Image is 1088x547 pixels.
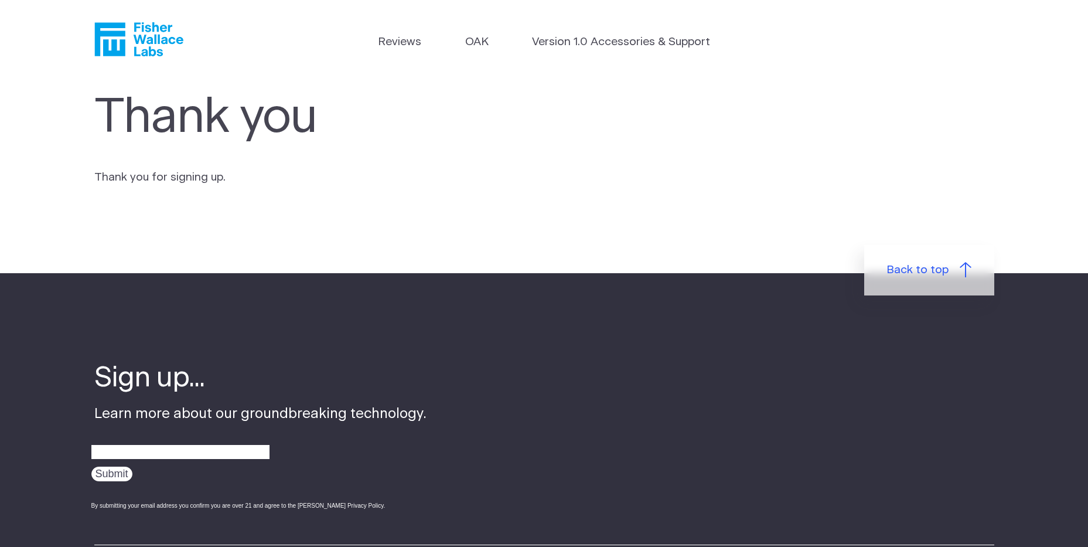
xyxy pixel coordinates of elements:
input: Submit [91,467,132,481]
a: Reviews [378,34,421,51]
h1: Thank you [94,90,601,146]
a: Fisher Wallace [94,22,183,56]
img: npw-badge-icon-locked.svg [233,449,243,458]
a: Back to top [864,245,994,295]
div: Learn more about our groundbreaking technology. [94,360,427,521]
div: By submitting your email address you confirm you are over 21 and agree to the [PERSON_NAME] Priva... [91,501,427,510]
span: Back to top [886,262,949,279]
a: OAK [465,34,489,51]
span: Thank you for signing up. [94,172,226,183]
a: Version 1.0 Accessories & Support [532,34,710,51]
h4: Sign up... [94,360,427,397]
